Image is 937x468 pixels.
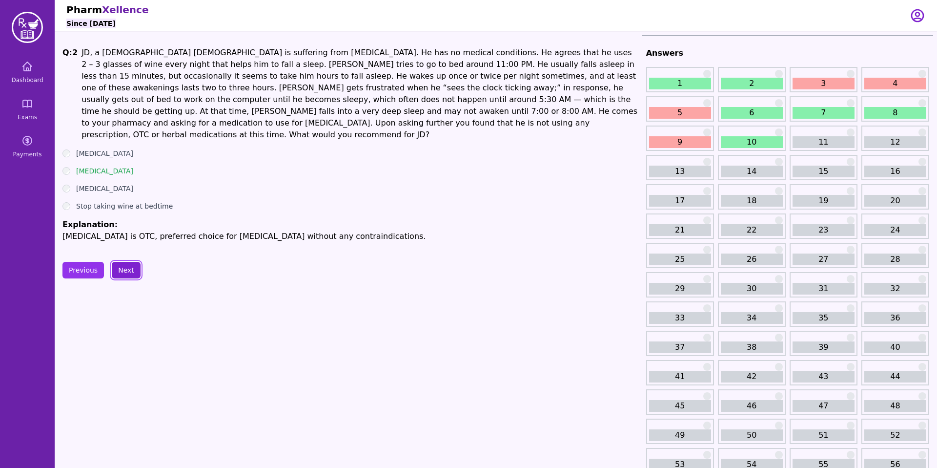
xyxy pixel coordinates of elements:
a: 47 [793,400,855,412]
a: 29 [649,283,711,295]
a: 3 [793,78,855,89]
h2: Answers [646,47,929,59]
a: 17 [649,195,711,207]
a: 7 [793,107,855,119]
a: 1 [649,78,711,89]
label: [MEDICAL_DATA] [76,149,133,158]
a: 38 [721,341,783,353]
a: 39 [793,341,855,353]
button: Previous [62,262,104,278]
p: [MEDICAL_DATA] is OTC, preferred choice for [MEDICAL_DATA] without any contraindications. [62,231,638,242]
a: 5 [649,107,711,119]
a: 45 [649,400,711,412]
a: 27 [793,254,855,265]
a: 28 [864,254,926,265]
a: 20 [864,195,926,207]
p: JD, a [DEMOGRAPHIC_DATA] [DEMOGRAPHIC_DATA] is suffering from [MEDICAL_DATA]. He has no medical c... [81,47,638,141]
a: 30 [721,283,783,295]
a: 34 [721,312,783,324]
a: 2 [721,78,783,89]
a: 23 [793,224,855,236]
a: 35 [793,312,855,324]
span: Xellence [102,4,148,16]
span: Dashboard [11,76,43,84]
a: 15 [793,166,855,177]
a: 9 [649,136,711,148]
a: 11 [793,136,855,148]
a: 41 [649,371,711,383]
a: 31 [793,283,855,295]
a: 21 [649,224,711,236]
a: 8 [864,107,926,119]
a: 51 [793,429,855,441]
label: [MEDICAL_DATA] [76,166,133,176]
label: [MEDICAL_DATA] [76,184,133,193]
a: 25 [649,254,711,265]
span: Explanation: [62,220,118,229]
a: 50 [721,429,783,441]
a: 48 [864,400,926,412]
a: 52 [864,429,926,441]
a: 49 [649,429,711,441]
a: 13 [649,166,711,177]
a: 42 [721,371,783,383]
a: 19 [793,195,855,207]
a: 32 [864,283,926,295]
a: 14 [721,166,783,177]
button: Next [112,262,141,278]
a: 12 [864,136,926,148]
a: 40 [864,341,926,353]
a: 10 [721,136,783,148]
label: Stop taking wine at bedtime [76,201,173,211]
span: Exams [18,113,37,121]
a: 4 [864,78,926,89]
h6: Since [DATE] [66,19,116,28]
a: 33 [649,312,711,324]
a: 26 [721,254,783,265]
a: 24 [864,224,926,236]
a: Dashboard [4,55,51,90]
span: Pharm [66,4,102,16]
a: 37 [649,341,711,353]
img: PharmXellence Logo [12,12,43,43]
a: 22 [721,224,783,236]
a: 43 [793,371,855,383]
a: 18 [721,195,783,207]
a: Payments [4,129,51,164]
a: 6 [721,107,783,119]
a: Exams [4,92,51,127]
a: 46 [721,400,783,412]
h1: Q: 2 [62,47,78,141]
a: 44 [864,371,926,383]
span: Payments [13,150,42,158]
a: 36 [864,312,926,324]
a: 16 [864,166,926,177]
